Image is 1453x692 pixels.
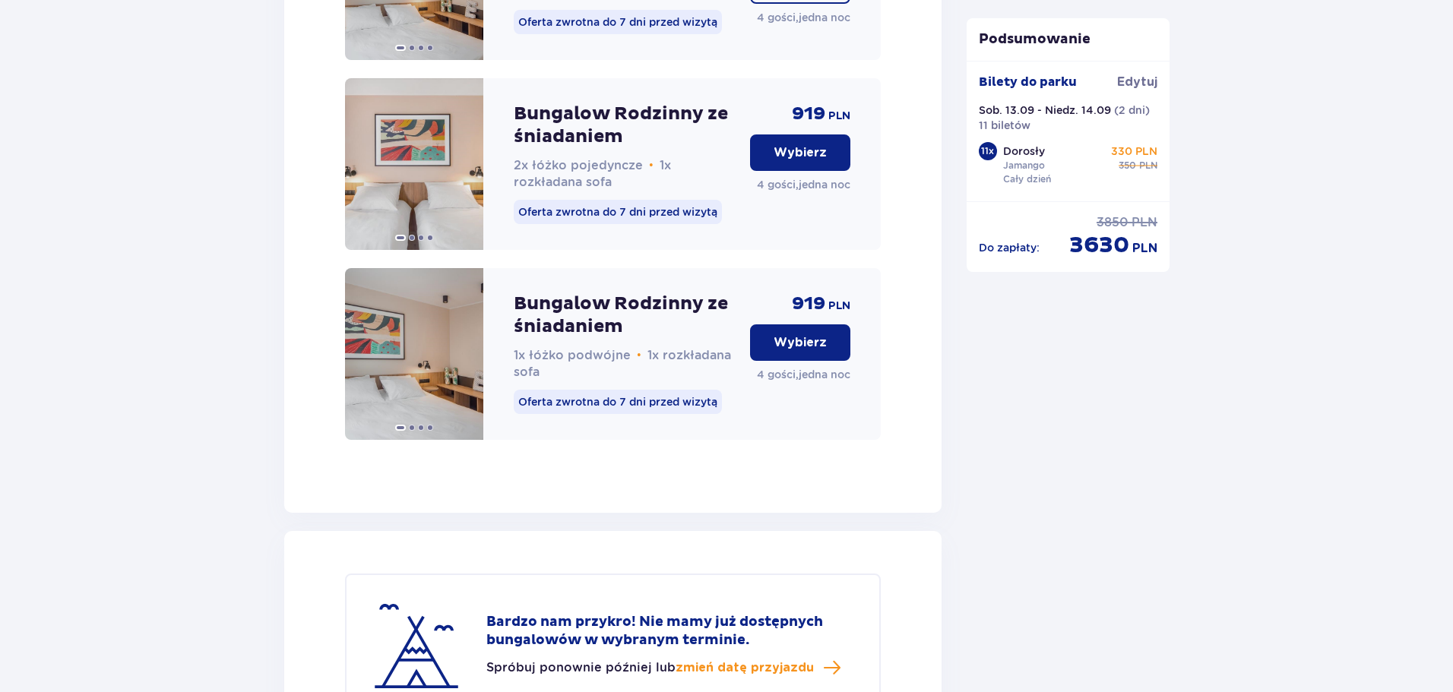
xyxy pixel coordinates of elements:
[1003,172,1051,186] p: Cały dzień
[828,299,850,314] p: PLN
[979,118,1030,133] p: 11 biletów
[345,268,483,440] img: Bungalow Rodzinny ze śniadaniem
[979,240,1040,255] p: Do zapłaty :
[1132,240,1157,257] p: PLN
[514,292,738,338] p: Bungalow Rodzinny ze śniadaniem
[1119,159,1136,172] p: 350
[486,613,855,649] p: Bardzo nam przykro! Nie mamy już dostępnych bungalowów w wybranym terminie.
[979,103,1111,118] p: Sob. 13.09 - Niedz. 14.09
[1117,74,1157,90] a: Edytuj
[1132,214,1157,231] p: PLN
[637,348,641,363] span: •
[750,324,850,361] button: Wybierz
[1114,103,1150,118] p: ( 2 dni )
[514,10,722,34] p: Oferta zwrotna do 7 dni przed wizytą
[1097,214,1129,231] p: 3850
[792,292,825,315] p: 919
[345,78,483,250] img: Bungalow Rodzinny ze śniadaniem
[774,144,827,161] p: Wybierz
[1139,159,1157,172] p: PLN
[514,348,631,362] span: 1x łóżko podwójne
[649,158,654,173] span: •
[1069,231,1129,260] p: 3630
[514,200,722,224] p: Oferta zwrotna do 7 dni przed wizytą
[514,103,738,148] p: Bungalow Rodzinny ze śniadaniem
[1111,144,1157,159] p: 330 PLN
[792,103,825,125] p: 919
[1003,144,1045,159] p: Dorosły
[979,142,997,160] div: 11 x
[757,367,850,382] p: 4 gości , jedna noc
[757,177,850,192] p: 4 gości , jedna noc
[967,30,1170,49] p: Podsumowanie
[676,659,814,676] span: zmień datę przyjazdu
[676,659,841,677] a: zmień datę przyjazdu
[1003,159,1045,172] p: Jamango
[979,74,1077,90] p: Bilety do parku
[750,134,850,171] button: Wybierz
[757,10,850,25] p: 4 gości , jedna noc
[514,158,643,172] span: 2x łóżko pojedyncze
[514,390,722,414] p: Oferta zwrotna do 7 dni przed wizytą
[486,659,841,677] p: Spróbuj ponownie później lub
[828,109,850,124] p: PLN
[774,334,827,351] p: Wybierz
